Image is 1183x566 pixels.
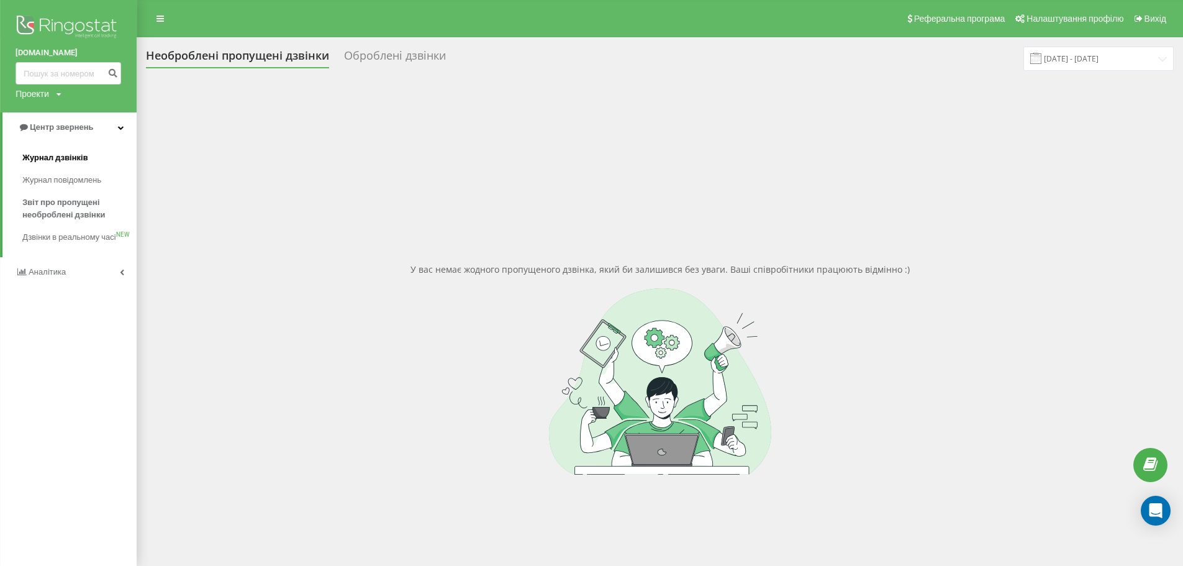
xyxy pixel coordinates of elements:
[2,112,137,142] a: Центр звернень
[16,12,121,43] img: Ringostat logo
[16,88,49,100] div: Проекти
[22,196,130,221] span: Звіт про пропущені необроблені дзвінки
[344,49,446,68] div: Оброблені дзвінки
[29,267,66,276] span: Аналiтика
[1027,14,1123,24] span: Налаштування профілю
[146,49,329,68] div: Необроблені пропущені дзвінки
[22,226,137,249] a: Дзвінки в реальному часіNEW
[30,122,93,132] span: Центр звернень
[22,231,116,244] span: Дзвінки в реальному часі
[22,174,101,186] span: Журнал повідомлень
[22,191,137,226] a: Звіт про пропущені необроблені дзвінки
[16,47,121,59] a: [DOMAIN_NAME]
[1144,14,1166,24] span: Вихід
[22,169,137,191] a: Журнал повідомлень
[22,152,88,164] span: Журнал дзвінків
[1141,496,1171,526] div: Open Intercom Messenger
[914,14,1005,24] span: Реферальна програма
[22,147,137,169] a: Журнал дзвінків
[16,62,121,84] input: Пошук за номером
